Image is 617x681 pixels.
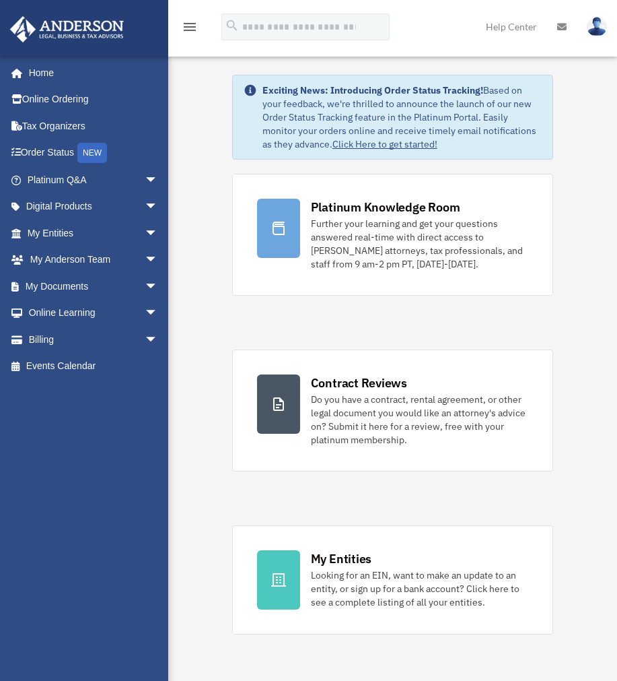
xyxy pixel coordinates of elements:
[311,217,529,271] div: Further your learning and get your questions answered real-time with direct access to [PERSON_NAM...
[6,16,128,42] img: Anderson Advisors Platinum Portal
[9,326,178,353] a: Billingarrow_drop_down
[77,143,107,163] div: NEW
[9,193,178,220] a: Digital Productsarrow_drop_down
[262,84,542,151] div: Based on your feedback, we're thrilled to announce the launch of our new Order Status Tracking fe...
[232,174,554,296] a: Platinum Knowledge Room Further your learning and get your questions answered real-time with dire...
[9,112,178,139] a: Tax Organizers
[9,220,178,247] a: My Entitiesarrow_drop_down
[9,59,172,86] a: Home
[9,139,178,167] a: Order StatusNEW
[182,19,198,35] i: menu
[311,569,529,609] div: Looking for an EIN, want to make an update to an entity, or sign up for a bank account? Click her...
[145,166,172,194] span: arrow_drop_down
[145,300,172,327] span: arrow_drop_down
[9,353,178,380] a: Events Calendar
[232,350,554,472] a: Contract Reviews Do you have a contract, rental agreement, or other legal document you would like...
[145,193,172,221] span: arrow_drop_down
[9,86,178,113] a: Online Ordering
[332,138,437,150] a: Click Here to get started!
[311,550,371,567] div: My Entities
[9,166,178,193] a: Platinum Q&Aarrow_drop_down
[145,326,172,354] span: arrow_drop_down
[587,17,607,36] img: User Pic
[311,393,529,447] div: Do you have a contract, rental agreement, or other legal document you would like an attorney's ad...
[311,199,460,216] div: Platinum Knowledge Room
[145,247,172,274] span: arrow_drop_down
[262,84,483,96] strong: Exciting News: Introducing Order Status Tracking!
[9,247,178,273] a: My Anderson Teamarrow_drop_down
[182,24,198,35] a: menu
[145,220,172,247] span: arrow_drop_down
[311,375,407,391] div: Contract Reviews
[225,18,240,33] i: search
[232,525,554,635] a: My Entities Looking for an EIN, want to make an update to an entity, or sign up for a bank accoun...
[9,300,178,327] a: Online Learningarrow_drop_down
[145,273,172,300] span: arrow_drop_down
[9,273,178,300] a: My Documentsarrow_drop_down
